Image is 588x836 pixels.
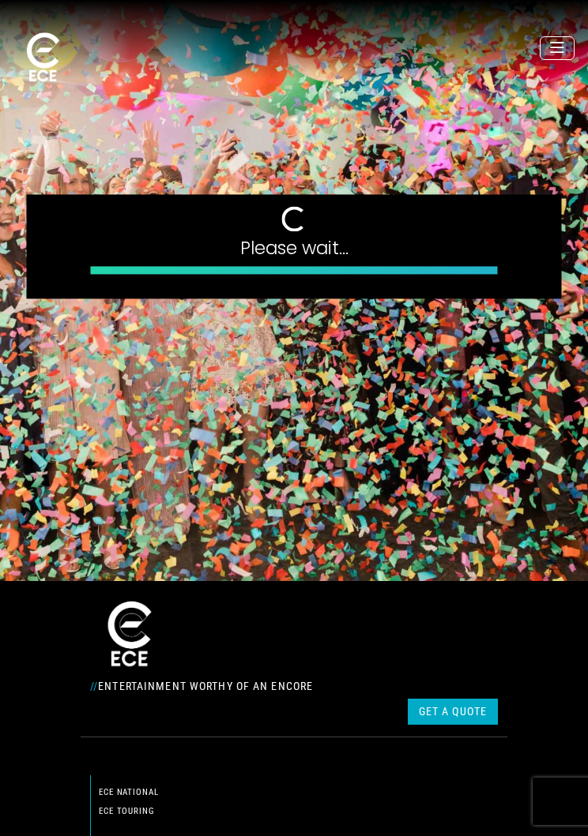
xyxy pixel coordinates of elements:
[540,36,575,60] button: Toggle navigation
[81,673,507,699] div: Entertainment Worthy of an Encore
[99,806,155,816] a: ECE Touring
[13,29,73,87] img: ece_new_logo_whitev2-1.png
[408,699,498,725] a: Get a Quote
[90,680,98,692] span: //
[90,238,498,260] h4: Please wait...
[90,597,169,673] img: ece_new_logo_whitev2-1.png
[99,787,159,797] a: ECE national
